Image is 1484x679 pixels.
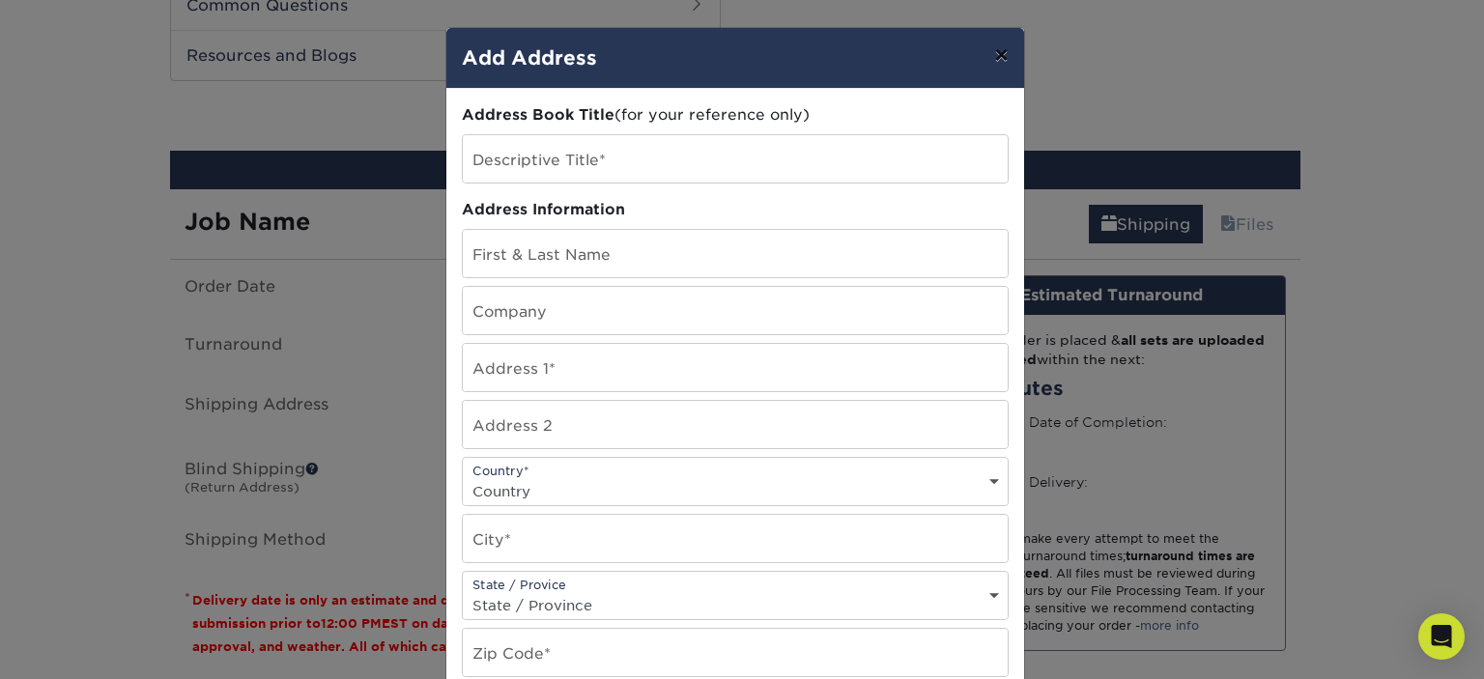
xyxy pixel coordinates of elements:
span: Address Book Title [462,105,614,124]
button: × [979,28,1023,82]
div: Open Intercom Messenger [1418,613,1465,660]
div: Address Information [462,199,1009,221]
div: (for your reference only) [462,104,1009,127]
h4: Add Address [462,43,1009,72]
